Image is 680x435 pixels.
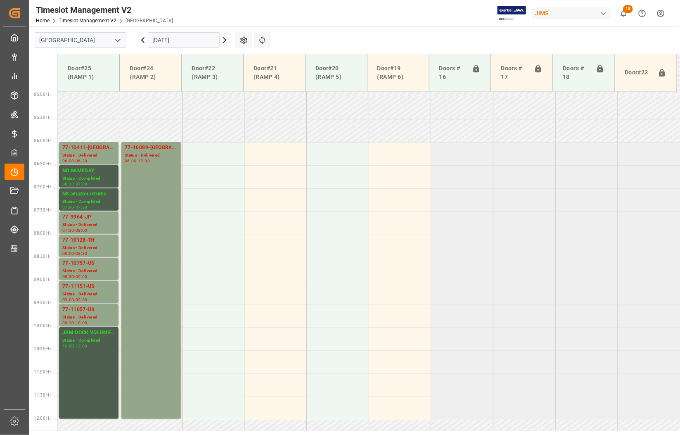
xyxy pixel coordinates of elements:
a: Home [36,18,50,24]
div: Doors # 16 [436,61,469,85]
div: 06:00 [62,159,74,163]
div: 08:30 [76,252,88,255]
div: Status - Delivered [62,152,115,159]
div: - [137,159,138,163]
span: 07:30 Hr [34,208,51,212]
div: JAM DOCK VOLUME CONTROL [62,329,115,337]
span: 09:00 Hr [34,277,51,282]
div: - [74,298,76,302]
div: 06:00 [125,159,137,163]
span: 11:30 Hr [34,393,51,397]
span: 08:00 Hr [34,231,51,235]
span: 11:00 Hr [34,370,51,374]
div: Doors # 17 [498,61,531,85]
div: 77-10128-TH [62,236,115,245]
div: 09:30 [76,298,88,302]
span: 18 [623,5,633,13]
div: Status - Completed [62,198,115,205]
div: Status - Completed [62,175,115,182]
div: 08:00 [76,228,88,232]
div: JIMS [532,7,611,19]
div: 09:00 [76,275,88,278]
div: Status - Delivered [62,291,115,298]
button: Help Center [633,4,652,23]
div: 06:30 [62,182,74,186]
div: - [74,228,76,232]
span: 09:30 Hr [34,300,51,305]
div: - [74,159,76,163]
div: Door#24 (RAMP 2) [126,61,175,85]
span: 10:30 Hr [34,347,51,351]
a: Timeslot Management V2 [59,18,116,24]
div: Door#25 (RAMP 1) [64,61,113,85]
div: Status - Completed [62,337,115,344]
div: Door#23 [621,65,654,81]
div: Door#20 (RAMP 5) [312,61,360,85]
div: 07:00 [76,182,88,186]
div: Status - Delivered [62,314,115,321]
img: Exertis%20JAM%20-%20Email%20Logo.jpg_1722504956.jpg [498,6,526,21]
div: 10:00 [76,321,88,325]
button: open menu [111,34,123,47]
div: Door#22 (RAMP 3) [188,61,237,85]
div: 77-11057-US [62,306,115,314]
div: - [74,344,76,348]
div: Status - Delivered [125,152,178,159]
div: NO SAMEDAY [62,167,115,175]
span: 10:00 Hr [34,323,51,328]
div: Status - Delivered [62,221,115,228]
div: 77-10757-US [62,259,115,268]
input: DD-MM-YYYY [148,32,220,48]
button: JIMS [532,5,614,21]
span: 08:30 Hr [34,254,51,259]
div: 12:00 [76,344,88,348]
div: 12:00 [138,159,150,163]
span: 12:00 Hr [34,416,51,421]
span: 07:00 Hr [34,185,51,189]
div: 09:30 [62,321,74,325]
div: - [74,205,76,209]
div: 77-10089-[GEOGRAPHIC_DATA] [125,144,178,152]
div: Door#19 (RAMP 6) [374,61,422,85]
div: 07:30 [76,205,88,209]
div: 77-11151-US [62,283,115,291]
div: 07:00 [62,205,74,209]
span: 05:30 Hr [34,115,51,120]
div: - [74,275,76,278]
div: 06:30 [76,159,88,163]
div: 08:00 [62,252,74,255]
div: NS amazon returns [62,190,115,198]
div: - [74,252,76,255]
div: - [74,321,76,325]
div: Status - Delivered [62,245,115,252]
div: 07:30 [62,228,74,232]
div: Doors # 18 [559,61,592,85]
span: 06:00 Hr [34,138,51,143]
div: Timeslot Management V2 [36,4,173,16]
div: 08:30 [62,275,74,278]
button: show 18 new notifications [614,4,633,23]
div: - [74,182,76,186]
div: Door#21 (RAMP 4) [250,61,299,85]
input: Type to search/select [35,32,126,48]
div: 77-10411-[GEOGRAPHIC_DATA] [62,144,115,152]
div: Status - Delivered [62,268,115,275]
div: 77-9964-JP [62,213,115,221]
span: 05:00 Hr [34,92,51,97]
span: 06:30 Hr [34,162,51,166]
div: 09:00 [62,298,74,302]
div: 10:00 [62,344,74,348]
